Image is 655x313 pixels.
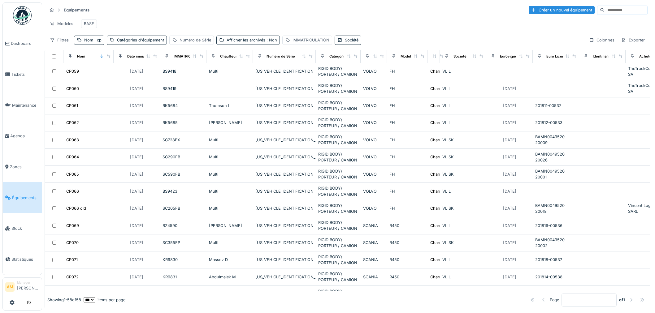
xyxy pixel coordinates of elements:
[130,257,143,263] div: [DATE]
[255,120,313,126] div: [US_VEHICLE_IDENTIFICATION_NUMBER]
[318,185,358,197] div: RIGID BODY/ PORTEUR / CAMION
[389,120,425,126] div: FH
[209,223,250,229] div: [PERSON_NAME]
[163,68,204,74] div: BS9418
[442,223,484,229] div: VL L
[3,121,42,152] a: Agenda
[255,154,313,160] div: [US_VEHICLE_IDENTIFICATION_NUMBER]
[535,274,577,280] div: 201814-00538
[535,134,577,146] div: BAMN0049520 20009
[363,223,384,229] div: SCANIA
[11,71,39,77] span: Tickets
[255,137,313,143] div: [US_VEHICLE_IDENTIFICATION_NUMBER]
[130,171,143,177] div: [DATE]
[47,297,81,303] div: Showing 1 - 58 of 58
[66,188,79,194] div: CP066
[345,37,358,43] div: Société
[442,120,484,126] div: VL L
[503,86,516,92] div: [DATE]
[66,171,79,177] div: CP065
[130,223,143,229] div: [DATE]
[430,274,444,280] div: Charroi
[593,54,623,59] div: Identifiant interne
[130,205,143,211] div: [DATE]
[318,271,358,283] div: RIGID BODY/ PORTEUR / CAMION
[442,205,484,211] div: VL SK
[363,205,384,211] div: VOLVO
[535,151,577,163] div: BAMN0049520 20026
[163,154,204,160] div: SC290FB
[535,168,577,180] div: BAMN0049520 20001
[209,137,250,143] div: Multi
[430,205,444,211] div: Charroi
[442,103,484,109] div: VL L
[227,37,277,43] div: Afficher les archivés
[163,188,204,194] div: BS9423
[389,171,425,177] div: FH
[442,240,484,246] div: VL SK
[163,103,204,109] div: RK5684
[442,171,484,177] div: VL SK
[442,68,484,74] div: VL L
[363,137,384,143] div: VOLVO
[3,182,42,213] a: Équipements
[430,154,444,160] div: Charroi
[318,134,358,146] div: RIGID BODY/ PORTEUR / CAMION
[130,120,143,126] div: [DATE]
[10,133,39,139] span: Agenda
[546,54,573,59] div: Euro Licence nr
[442,257,484,263] div: VL L
[130,103,143,109] div: [DATE]
[503,257,516,263] div: [DATE]
[430,240,444,246] div: Charroi
[66,205,86,211] div: CP066 old
[430,171,444,177] div: Charroi
[130,188,143,194] div: [DATE]
[3,90,42,121] a: Maintenance
[130,86,143,92] div: [DATE]
[503,240,516,246] div: [DATE]
[318,117,358,129] div: RIGID BODY/ PORTEUR / CAMION
[3,59,42,90] a: Tickets
[209,257,250,263] div: Massoz D
[363,171,384,177] div: VOLVO
[255,188,313,194] div: [US_VEHICLE_IDENTIFICATION_NUMBER]
[503,103,516,109] div: [DATE]
[127,54,172,59] div: Date immatriculation (1ere)
[430,68,444,74] div: Charroi
[117,37,164,43] div: Catégories d'équipement
[12,195,39,201] span: Équipements
[255,240,313,246] div: [US_VEHICLE_IDENTIFICATION_NUMBER]
[5,280,39,295] a: AM Manager[PERSON_NAME]
[430,120,444,126] div: Charroi
[209,103,250,109] div: Thomson L
[130,154,143,160] div: [DATE]
[363,274,384,280] div: SCANIA
[163,274,204,280] div: KR9831
[66,68,79,74] div: CP059
[255,205,313,211] div: [US_VEHICLE_IDENTIFICATION_NUMBER]
[401,54,413,59] div: Modèle
[363,257,384,263] div: SCANIA
[163,171,204,177] div: SC590FB
[209,68,250,74] div: Multi
[442,154,484,160] div: VL SK
[3,244,42,275] a: Statistiques
[318,168,358,180] div: RIGID BODY/ PORTEUR / CAMION
[255,86,313,92] div: [US_VEHICLE_IDENTIFICATION_NUMBER]
[11,41,39,46] span: Dashboard
[500,54,545,59] div: Eurovignette valide jusque
[130,68,143,74] div: [DATE]
[442,274,484,280] div: VL L
[529,6,595,14] div: Créer un nouvel équipement
[47,19,76,28] div: Modèles
[3,213,42,244] a: Stock
[535,103,577,109] div: 201811-00532
[77,54,85,59] div: Nom
[442,86,484,92] div: VL L
[209,188,250,194] div: Multi
[12,102,39,108] span: Maintenance
[503,205,516,211] div: [DATE]
[174,54,206,59] div: IMMATRICULATION
[535,203,577,214] div: BAMN0049520 20018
